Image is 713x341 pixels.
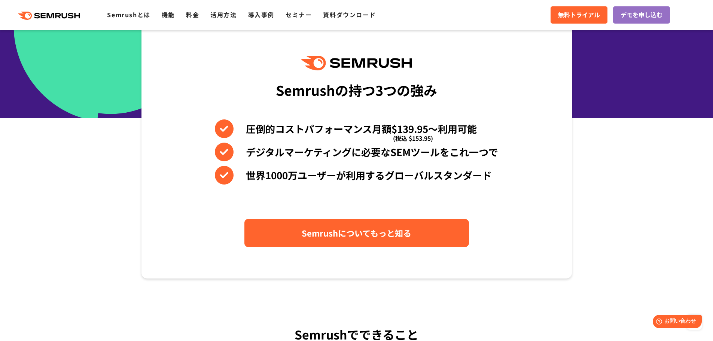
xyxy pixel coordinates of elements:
li: 世界1000万ユーザーが利用するグローバルスタンダード [215,166,498,185]
a: 無料トライアル [551,6,607,24]
img: Semrush [301,56,411,70]
a: デモを申し込む [613,6,670,24]
li: デジタルマーケティングに必要なSEMツールをこれ一つで [215,143,498,161]
a: Semrushとは [107,10,150,19]
span: (税込 $153.95) [393,129,433,147]
span: 無料トライアル [558,10,600,20]
div: Semrushの持つ3つの強み [276,76,437,104]
a: Semrushについてもっと知る [244,219,469,247]
iframe: Help widget launcher [646,312,705,333]
a: 資料ダウンロード [323,10,376,19]
a: セミナー [286,10,312,19]
a: 機能 [162,10,175,19]
a: 導入事例 [248,10,274,19]
a: 活用方法 [210,10,237,19]
a: 料金 [186,10,199,19]
span: Semrushについてもっと知る [302,226,411,240]
li: 圧倒的コストパフォーマンス月額$139.95〜利用可能 [215,119,498,138]
span: デモを申し込む [621,10,662,20]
